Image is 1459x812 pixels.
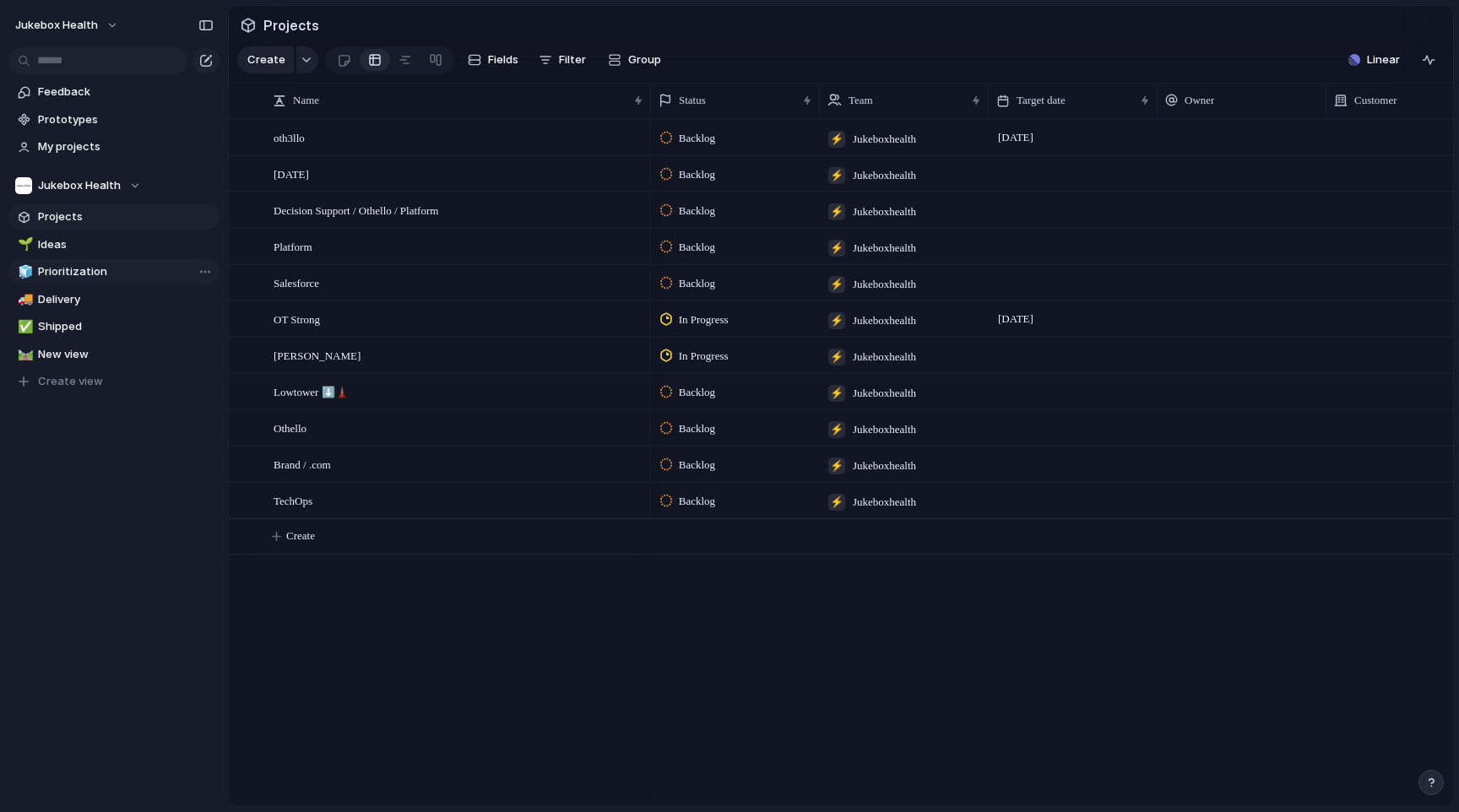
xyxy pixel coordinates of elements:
[828,276,845,293] div: ⚡
[38,318,214,335] span: Shipped
[8,342,220,367] a: 🛤️New view
[8,107,220,133] a: Prototypes
[8,287,220,312] a: 🚚Delivery
[828,131,845,148] div: ⚡
[8,204,220,230] a: Projects
[293,92,319,109] span: Name
[628,51,661,68] span: Group
[994,309,1038,329] span: [DATE]
[38,177,121,194] span: Jukebox Health
[38,236,214,253] span: Ideas
[237,46,294,73] button: Create
[828,385,845,402] div: ⚡
[994,127,1038,148] span: [DATE]
[1342,47,1407,73] button: Linear
[461,46,525,73] button: Fields
[247,51,285,68] span: Create
[15,17,98,34] span: Jukebox Health
[8,259,220,284] a: 🧊Prioritization
[828,167,845,184] div: ⚡
[828,457,845,474] div: ⚡
[828,421,845,438] div: ⚡
[679,275,715,292] span: Backlog
[599,46,670,73] button: Group
[38,84,214,100] span: Feedback
[853,312,916,329] span: Jukeboxhealth
[274,164,309,183] span: [DATE]
[828,312,845,329] div: ⚡
[559,51,586,68] span: Filter
[18,263,30,282] div: 🧊
[849,92,873,109] span: Team
[853,240,916,257] span: Jukeboxhealth
[8,173,220,198] button: Jukebox Health
[274,382,349,401] span: Lowtower ⬇️🗼
[679,457,715,474] span: Backlog
[828,494,845,511] div: ⚡
[8,12,127,39] button: Jukebox Health
[1185,92,1214,109] span: Owner
[853,457,916,474] span: Jukeboxhealth
[853,131,916,148] span: Jukeboxhealth
[274,127,305,147] span: oth3llo
[274,273,319,292] span: Salesforce
[274,454,331,474] span: Br﻿and / .com
[1354,92,1397,109] span: Customer
[679,348,729,365] span: In Progress
[38,138,214,155] span: My projects
[38,263,214,280] span: Prioritization
[15,318,32,335] button: ✅
[15,263,32,280] button: 🧊
[853,276,916,293] span: Jukeboxhealth
[274,309,320,328] span: OT Strong
[828,203,845,220] div: ⚡
[274,418,306,437] span: Othello
[853,167,916,184] span: Jukeboxhealth
[286,528,315,544] span: Create
[679,311,729,328] span: In Progress
[853,421,916,438] span: Jukeboxhealth
[15,346,32,363] button: 🛤️
[1367,51,1400,68] span: Linear
[853,203,916,220] span: Jukeboxhealth
[274,345,361,365] span: [PERSON_NAME]
[853,385,916,402] span: Jukeboxhealth
[18,344,30,364] div: 🛤️
[679,166,715,183] span: Backlog
[274,490,312,510] span: Tech﻿Ops
[18,290,30,309] div: 🚚
[679,420,715,437] span: Backlog
[8,314,220,339] a: ✅Shipped
[38,291,214,308] span: Delivery
[1017,92,1066,109] span: Target date
[679,239,715,256] span: Backlog
[853,494,916,511] span: Jukeboxhealth
[8,232,220,257] a: 🌱Ideas
[38,111,214,128] span: Prototypes
[488,51,518,68] span: Fields
[679,493,715,510] span: Backlog
[679,92,706,109] span: Status
[679,203,715,219] span: Backlog
[274,200,438,219] span: Decision Support / Othello / Platform
[679,130,715,147] span: Backlog
[38,373,103,390] span: Create view
[18,235,30,254] div: 🌱
[8,369,220,394] button: Create view
[828,240,845,257] div: ⚡
[828,349,845,365] div: ⚡
[532,46,593,73] button: Filter
[15,236,32,253] button: 🌱
[38,346,214,363] span: New view
[38,208,214,225] span: Projects
[853,349,916,365] span: Jukeboxhealth
[15,291,32,308] button: 🚚
[679,384,715,401] span: Backlog
[274,236,312,256] span: Platf﻿orm
[8,134,220,160] a: My projects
